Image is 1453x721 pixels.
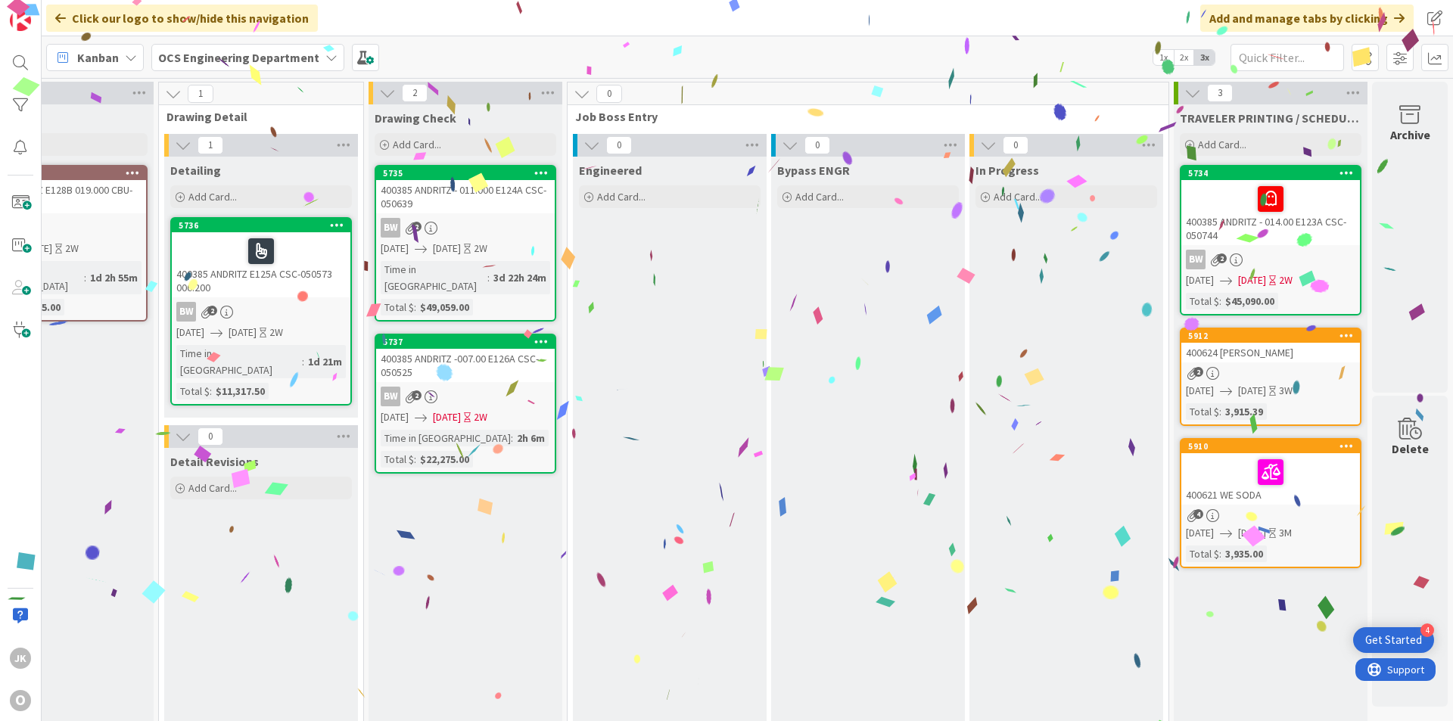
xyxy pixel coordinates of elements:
span: 1 [188,85,213,103]
span: [DATE] [433,409,461,425]
span: 3x [1194,50,1215,65]
div: 5735400385 ANDRITZ - 011.000 E124A CSC- 050639 [376,166,555,213]
span: 1x [1153,50,1174,65]
span: Add Card... [1198,138,1246,151]
a: 5912400624 [PERSON_NAME][DATE][DATE]3WTotal $:3,915.39 [1180,328,1361,426]
span: [DATE] [1238,525,1266,541]
div: O [10,690,31,711]
div: 2W [474,241,487,256]
div: 5737400385 ANDRITZ -007.00 E126A CSC-050525 [376,335,555,382]
div: 5734 [1188,168,1360,179]
div: 5734 [1181,166,1360,180]
div: 400624 [PERSON_NAME] [1181,343,1360,362]
div: $45,090.00 [1221,293,1278,309]
span: 2 [207,306,217,315]
span: 0 [596,85,622,103]
div: BW [376,218,555,238]
span: Support [32,2,69,20]
span: In Progress [975,163,1039,178]
span: Add Card... [795,190,844,204]
div: 5912 [1188,331,1360,341]
div: 5736400385 ANDRITZ E125A CSC-050573 006.200 [172,219,350,297]
span: Engineered [579,163,642,178]
span: Add Card... [188,190,237,204]
div: BW [1181,250,1360,269]
span: 2 [1193,367,1203,377]
span: [DATE] [229,325,257,340]
img: Visit kanbanzone.com [10,10,31,31]
span: [DATE] [1186,383,1214,399]
span: Add Card... [188,481,237,495]
div: $49,059.00 [416,299,473,315]
div: Add and manage tabs by clicking [1200,5,1414,32]
span: Detailing [170,163,221,178]
div: 400621 WE SODA [1181,453,1360,505]
div: Total $ [381,299,414,315]
div: 2W [474,409,487,425]
div: 5737 [376,335,555,349]
div: 4 [1420,623,1434,637]
div: Get Started [1365,632,1422,648]
div: 5912400624 [PERSON_NAME] [1181,329,1360,362]
div: BW [381,387,400,406]
div: Total $ [1186,545,1219,562]
div: 5910 [1188,441,1360,452]
div: 3M [1279,525,1292,541]
div: 5910400621 WE SODA [1181,440,1360,505]
span: : [1219,293,1221,309]
div: Delete [1392,440,1429,458]
div: 2W [269,325,283,340]
span: Drawing Detail [166,109,344,124]
div: 5735 [376,166,555,180]
div: 5736 [172,219,350,232]
div: 2h 6m [513,430,549,446]
div: 3,935.00 [1221,545,1267,562]
span: [DATE] [1238,272,1266,288]
span: : [511,430,513,446]
div: 400385 ANDRITZ -007.00 E126A CSC-050525 [376,349,555,382]
a: 5910400621 WE SODA[DATE][DATE]3MTotal $:3,935.00 [1180,438,1361,568]
span: 2 [1217,253,1227,263]
a: 5737400385 ANDRITZ -007.00 E126A CSC-050525BW[DATE][DATE]2WTime in [GEOGRAPHIC_DATA]:2h 6mTotal $... [375,334,556,474]
span: : [414,299,416,315]
span: : [302,353,304,370]
div: Click our logo to show/hide this navigation [46,5,318,32]
span: 2 [412,390,422,400]
div: 1d 21m [304,353,346,370]
div: $22,275.00 [416,451,473,468]
span: Add Card... [597,190,646,204]
div: BW [376,387,555,406]
span: 2 [412,222,422,232]
div: Open Get Started checklist, remaining modules: 4 [1353,627,1434,653]
span: 0 [804,136,830,154]
div: 400385 ANDRITZ - 014.00 E123A CSC-050744 [1181,180,1360,245]
div: 5737 [383,337,555,347]
span: Drawing Check [375,110,456,126]
span: : [487,269,490,286]
span: [DATE] [381,409,409,425]
div: Total $ [381,451,414,468]
div: 2W [1279,272,1293,288]
div: 5912 [1181,329,1360,343]
span: Kanban [77,48,119,67]
span: : [1219,403,1221,420]
div: 5734400385 ANDRITZ - 014.00 E123A CSC-050744 [1181,166,1360,245]
div: Total $ [1186,403,1219,420]
span: 4 [1193,509,1203,519]
a: 5735400385 ANDRITZ - 011.000 E124A CSC- 050639BW[DATE][DATE]2WTime in [GEOGRAPHIC_DATA]:3d 22h 24... [375,165,556,322]
span: TRAVELER PRINTING / SCHEDULING [1180,110,1361,126]
div: 2W [65,241,79,256]
span: [DATE] [1238,383,1266,399]
span: 0 [198,427,223,446]
span: Job Boss Entry [575,109,1150,124]
input: Quick Filter... [1231,44,1344,71]
span: [DATE] [176,325,204,340]
span: 0 [1003,136,1028,154]
span: : [414,451,416,468]
div: BW [172,302,350,322]
span: Add Card... [994,190,1042,204]
div: 3,915.39 [1221,403,1267,420]
div: BW [1186,250,1206,269]
div: 5910 [1181,440,1360,453]
span: : [210,383,212,399]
